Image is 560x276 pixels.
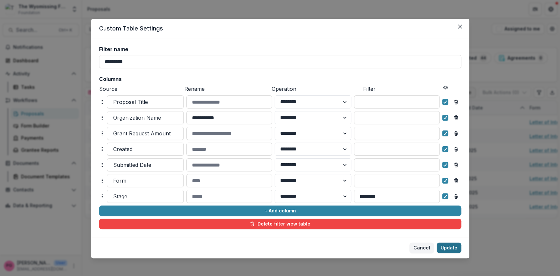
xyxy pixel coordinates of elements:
button: Update [437,243,461,253]
p: Rename [184,85,269,93]
button: Close [455,21,465,32]
p: Filter [363,85,440,93]
button: Remove column [451,112,461,123]
button: Remove column [451,175,461,186]
button: + Add column [99,206,461,216]
label: Filter name [99,46,457,52]
button: Remove column [451,191,461,202]
p: Operation [272,85,361,93]
button: Remove column [451,144,461,154]
button: Cancel [409,243,434,253]
header: Custom Table Settings [91,19,469,38]
button: Remove column [451,97,461,107]
button: Delete filter view table [99,219,461,229]
p: Source [99,85,182,93]
button: Remove column [451,128,461,139]
button: Remove column [451,160,461,170]
h2: Columns [99,76,461,82]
